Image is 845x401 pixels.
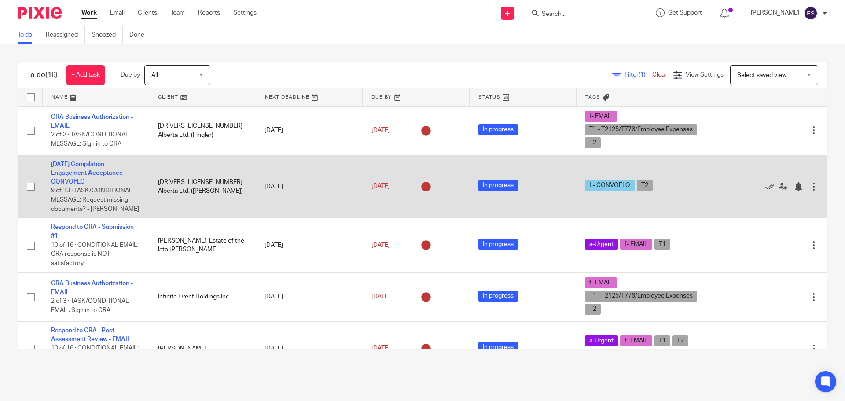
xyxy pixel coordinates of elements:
span: Tags [585,95,600,99]
a: To do [18,26,39,44]
a: Clients [138,8,157,17]
a: Mark as done [765,182,779,191]
span: In progress [478,291,518,302]
span: T2 [585,304,601,315]
img: svg%3E [804,6,818,20]
span: f- EMAIL [620,239,652,250]
a: Reports [198,8,220,17]
span: [DATE] [371,294,390,300]
span: f- EMAIL [620,335,652,346]
span: In progress [478,180,518,191]
p: [PERSON_NAME] [751,8,799,17]
span: (16) [45,71,58,78]
input: Search [541,11,620,18]
span: T2 [585,137,601,148]
span: View Settings [686,72,724,78]
span: T5013 [644,349,670,360]
a: Done [129,26,151,44]
a: Work [81,8,97,17]
td: [DATE] [256,321,363,375]
span: 9 of 13 · TASK/CONDITIONAL MESSAGE: Request missing documents? - [PERSON_NAME] [51,188,139,212]
a: Team [170,8,185,17]
span: 10 of 16 · CONDITIONAL EMAIL: CRA response is NOT satisfactory [51,345,139,369]
td: [DRIVERS_LICENSE_NUMBER] Alberta Ltd. (Fingler) [149,106,256,155]
td: Infinite Event Holdings Inc. [149,272,256,321]
a: Email [110,8,125,17]
a: + Add task [66,65,105,85]
span: [DATE] [371,127,390,133]
td: [PERSON_NAME], Estate of the late [PERSON_NAME] [149,218,256,272]
td: [DATE] [256,155,363,218]
a: CRA Business Authorization - EMAIL [51,280,133,295]
a: Snoozed [92,26,123,44]
span: T2 [672,335,688,346]
span: a-Urgent [585,239,618,250]
span: Filter [625,72,652,78]
span: In progress [478,342,518,353]
span: All [151,72,158,78]
span: T1 - T2125/T776/Employee Expenses [585,291,697,302]
a: Reassigned [46,26,85,44]
td: [DATE] [256,272,363,321]
span: [DATE] [371,346,390,352]
td: [DRIVERS_LICENSE_NUMBER] Alberta Ltd. ([PERSON_NAME]) [149,155,256,218]
span: 10 of 16 · CONDITIONAL EMAIL: CRA response is NOT satisfactory [51,242,139,266]
h1: To do [27,70,58,80]
a: [DATE] Compilation Engagement Acceptance - CONVOFLO [51,161,126,185]
a: CRA Business Authorization - EMAIL [51,114,133,129]
span: [MEDICAL_DATA] [585,349,642,360]
td: [DATE] [256,218,363,272]
a: Settings [233,8,257,17]
img: Pixie [18,7,62,19]
span: T1 - T2125/T776/Employee Expenses [585,124,697,135]
span: T2 [637,180,653,191]
a: Clear [652,72,667,78]
a: Respond to CRA - Post Assessment Review - EMAIL [51,327,131,342]
p: Due by [121,70,140,79]
td: [DATE] [256,106,363,155]
span: In progress [478,239,518,250]
span: In progress [478,124,518,135]
span: [DATE] [371,242,390,248]
a: Respond to CRA - Submission #1 [51,224,134,239]
span: f - CONVOFLO [585,180,635,191]
span: 2 of 3 · TASK/CONDITIONAL EMAIL: Sign in to CRA [51,298,129,314]
span: [DATE] [371,184,390,190]
span: Get Support [668,10,702,16]
span: T1 [654,335,670,346]
span: f- EMAIL [585,111,617,122]
span: 2 of 3 · TASK/CONDITIONAL MESSAGE: Sign in to CRA [51,132,129,147]
span: a-Urgent [585,335,618,346]
td: [PERSON_NAME] [149,321,256,375]
span: f- EMAIL [585,277,617,288]
span: T1 [654,239,670,250]
span: (1) [639,72,646,78]
span: Select saved view [737,72,786,78]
